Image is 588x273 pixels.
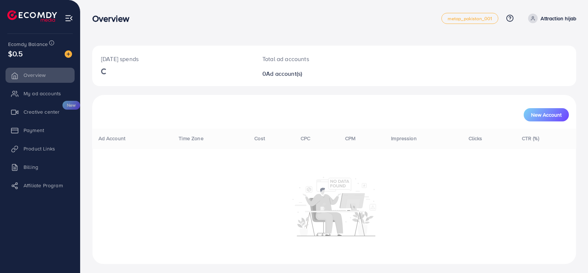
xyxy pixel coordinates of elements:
[448,16,492,21] span: metap_pakistan_001
[65,14,73,22] img: menu
[101,54,245,63] p: [DATE] spends
[541,14,576,23] p: Attraction hijab
[8,40,48,48] span: Ecomdy Balance
[524,108,569,121] button: New Account
[262,54,366,63] p: Total ad accounts
[441,13,499,24] a: metap_pakistan_001
[266,70,302,78] span: Ad account(s)
[8,48,23,59] span: $0.5
[7,10,57,22] img: logo
[92,13,135,24] h3: Overview
[525,14,576,23] a: Attraction hijab
[65,50,72,58] img: image
[262,70,366,77] h2: 0
[531,112,562,117] span: New Account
